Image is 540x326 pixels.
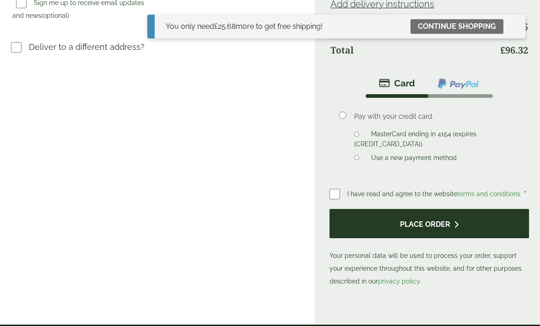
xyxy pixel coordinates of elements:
[166,21,323,32] div: You only need more to get free shipping!
[367,154,460,164] label: Use a new payment method
[500,44,505,56] span: £
[457,190,520,198] a: terms and conditions
[354,130,476,150] label: MasterCard ending in 4154 (expires [CREDIT_CARD_DATA])
[378,278,420,285] a: privacy policy
[329,209,529,288] p: Your personal data will be used to process your order, support your experience throughout this we...
[330,39,494,61] th: Total
[437,78,480,90] img: ppcp-gateway.png
[347,190,522,198] span: I have read and agree to the website
[379,78,415,89] img: stripe.png
[41,12,69,19] span: (optional)
[524,190,526,198] abbr: required
[29,41,145,53] p: Deliver to a different address?
[214,22,218,31] span: £
[500,44,528,56] bdi: 96.32
[410,19,503,34] a: Continue shopping
[354,112,515,122] p: Pay with your credit card.
[329,209,529,239] button: Place order
[214,22,236,31] span: 25.68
